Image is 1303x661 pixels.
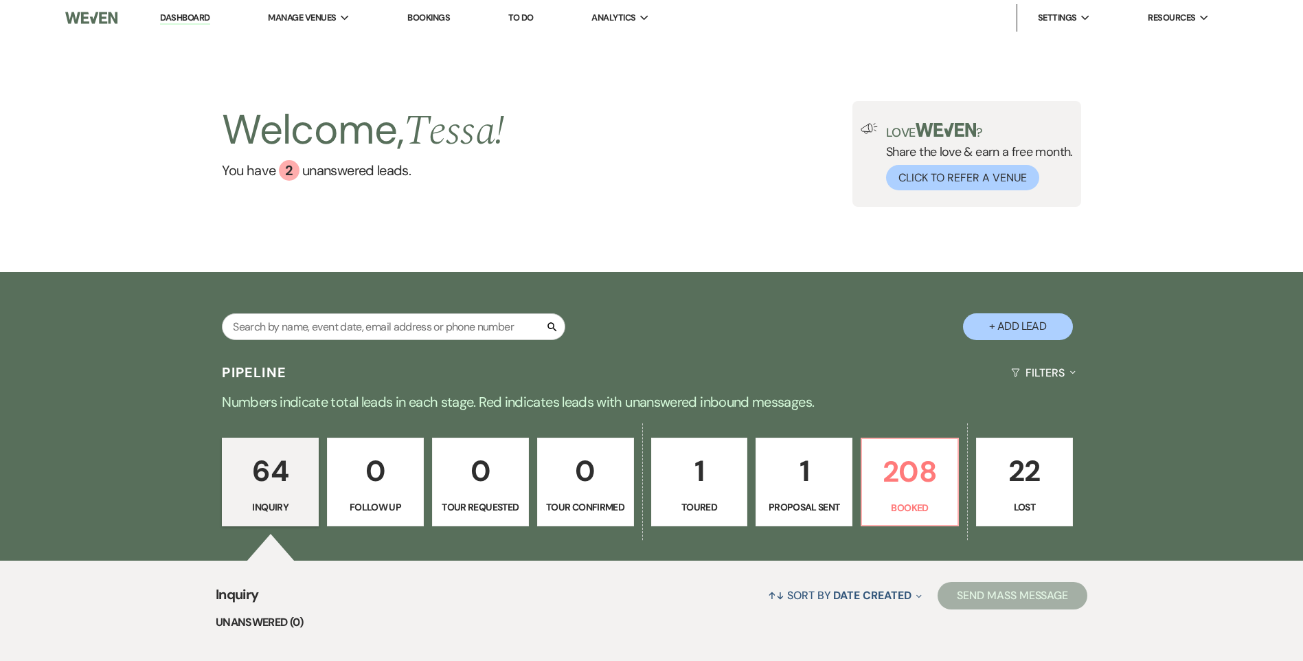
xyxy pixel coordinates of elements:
span: ↑↓ [768,588,784,603]
span: Inquiry [216,584,259,614]
a: 0Tour Requested [432,438,529,527]
a: 22Lost [976,438,1073,527]
p: 0 [546,448,625,494]
span: Date Created [833,588,911,603]
img: loud-speaker-illustration.svg [861,123,878,134]
span: Analytics [591,11,635,25]
p: Toured [660,500,739,515]
p: 208 [870,449,949,495]
p: 64 [231,448,310,494]
img: Weven Logo [65,3,117,32]
p: Love ? [886,123,1073,139]
a: You have 2 unanswered leads. [222,160,504,181]
p: 1 [660,448,739,494]
p: Booked [870,500,949,515]
button: Click to Refer a Venue [886,165,1039,190]
a: 0Tour Confirmed [537,438,634,527]
a: 1Toured [651,438,748,527]
p: Proposal Sent [764,500,843,515]
div: Share the love & earn a free month. [878,123,1073,190]
a: 0Follow Up [327,438,424,527]
a: 64Inquiry [222,438,319,527]
p: Tour Requested [441,500,520,515]
p: 0 [336,448,415,494]
span: Resources [1148,11,1195,25]
button: Send Mass Message [938,582,1087,609]
input: Search by name, event date, email address or phone number [222,313,565,340]
img: weven-logo-green.svg [916,123,977,137]
p: Tour Confirmed [546,500,625,515]
a: 208Booked [861,438,959,527]
p: Numbers indicate total leads in each stage. Red indicates leads with unanswered inbound messages. [157,391,1146,413]
p: Lost [985,500,1064,515]
button: Filters [1006,355,1080,391]
div: 2 [279,160,299,181]
p: 0 [441,448,520,494]
span: Settings [1038,11,1077,25]
p: Inquiry [231,500,310,515]
button: Sort By Date Created [762,577,927,614]
li: Unanswered (0) [216,614,1087,631]
span: Tessa ! [404,100,504,163]
p: Follow Up [336,500,415,515]
span: Manage Venues [268,11,336,25]
a: Bookings [407,12,450,23]
a: 1Proposal Sent [756,438,852,527]
h2: Welcome, [222,101,504,160]
a: To Do [508,12,534,23]
p: 1 [764,448,843,494]
a: Dashboard [160,12,209,25]
p: 22 [985,448,1064,494]
h3: Pipeline [222,363,286,382]
button: + Add Lead [963,313,1073,340]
